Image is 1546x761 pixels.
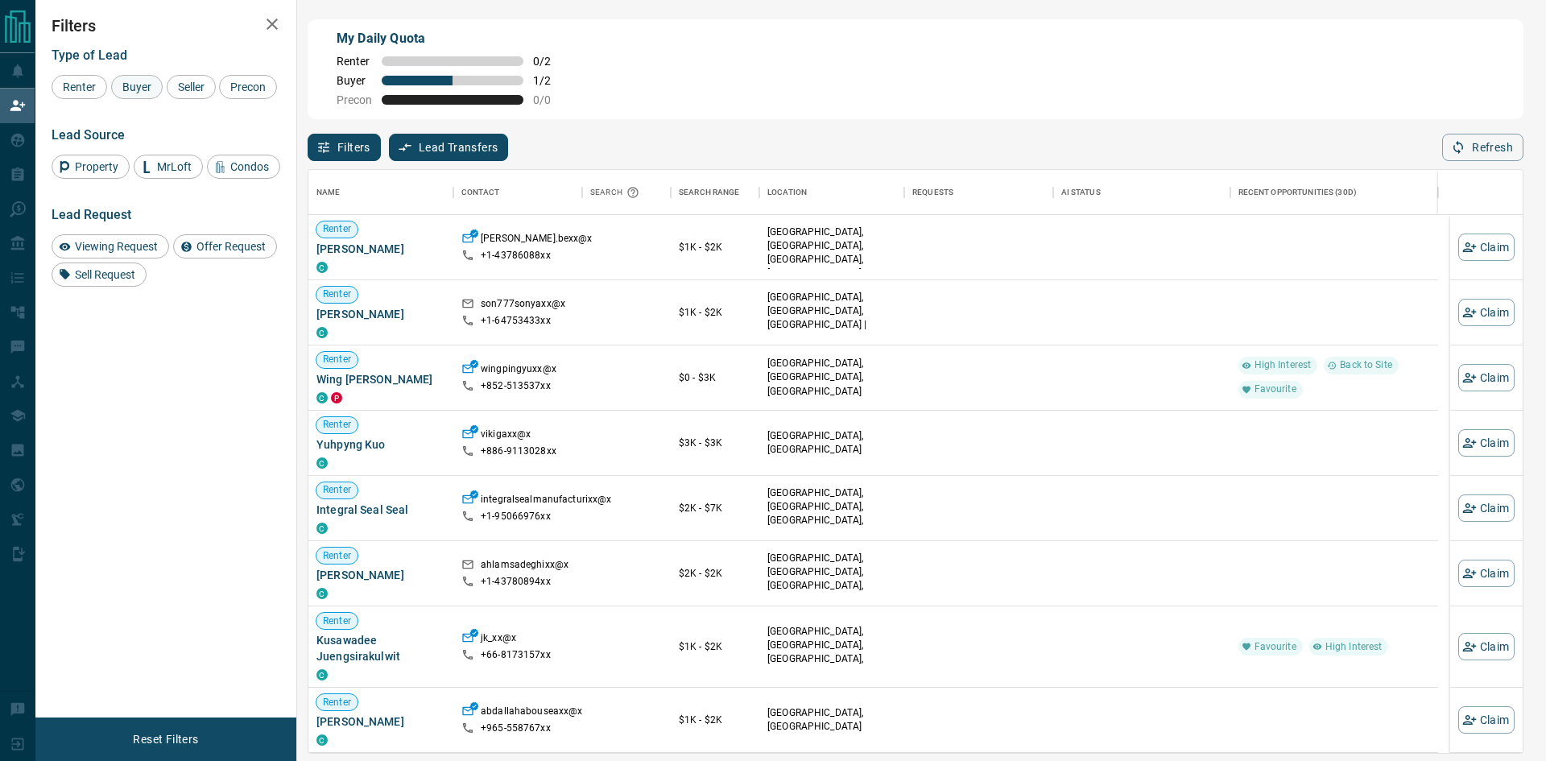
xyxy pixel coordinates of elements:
p: +965- 558767xx [481,722,551,735]
span: Renter [316,222,358,236]
button: Claim [1458,706,1515,734]
div: Contact [461,170,499,215]
div: Renter [52,75,107,99]
div: condos.ca [316,588,328,599]
button: Refresh [1442,134,1523,161]
button: Reset Filters [122,726,209,753]
button: Claim [1458,560,1515,587]
span: Kusawadee Juengsirakulwit [316,632,445,664]
span: High Interest [1248,358,1318,372]
div: Sell Request [52,263,147,287]
span: 0 / 0 [533,93,568,106]
div: Contact [453,170,582,215]
div: Precon [219,75,277,99]
div: Condos [207,155,280,179]
span: [PERSON_NAME] [316,713,445,730]
p: [GEOGRAPHIC_DATA], [GEOGRAPHIC_DATA], [GEOGRAPHIC_DATA], [GEOGRAPHIC_DATA] [767,625,896,680]
div: Seller [167,75,216,99]
div: AI Status [1061,170,1101,215]
span: Seller [172,81,210,93]
button: Claim [1458,429,1515,457]
div: Search Range [671,170,759,215]
span: Renter [316,614,358,628]
div: Requests [912,170,953,215]
div: Offer Request [173,234,277,258]
div: Requests [904,170,1053,215]
span: Precon [225,81,271,93]
p: $2K - $7K [679,501,751,515]
button: Claim [1458,234,1515,261]
div: Search Range [679,170,740,215]
p: [PERSON_NAME].bexx@x [481,232,593,249]
span: Precon [337,93,372,106]
span: MrLoft [151,160,197,173]
p: son777sonyaxx@x [481,297,565,314]
p: $2K - $2K [679,566,751,581]
button: Claim [1458,633,1515,660]
p: +886- 9113028xx [481,445,556,458]
span: Renter [316,287,358,301]
p: [GEOGRAPHIC_DATA], [GEOGRAPHIC_DATA], [GEOGRAPHIC_DATA] [767,357,896,398]
div: condos.ca [316,392,328,403]
button: Lead Transfers [389,134,509,161]
p: $1K - $2K [679,305,751,320]
span: Renter [316,696,358,709]
div: Buyer [111,75,163,99]
p: $0 - $3K [679,370,751,385]
p: integralsealmanufacturixx@x [481,493,611,510]
span: Type of Lead [52,48,127,63]
p: $1K - $2K [679,713,751,727]
span: 1 / 2 [533,74,568,87]
div: condos.ca [316,669,328,680]
span: Favourite [1248,383,1303,396]
div: condos.ca [316,262,328,273]
p: $1K - $2K [679,639,751,654]
p: $1K - $2K [679,240,751,254]
span: Renter [316,418,358,432]
button: Claim [1458,364,1515,391]
span: [PERSON_NAME] [316,567,445,583]
p: [GEOGRAPHIC_DATA], [GEOGRAPHIC_DATA], [GEOGRAPHIC_DATA], [GEOGRAPHIC_DATA] | [GEOGRAPHIC_DATA] [767,486,896,556]
div: Recent Opportunities (30d) [1230,170,1438,215]
p: +852- 513537xx [481,379,551,393]
span: Favourite [1248,640,1303,654]
p: [GEOGRAPHIC_DATA], [GEOGRAPHIC_DATA], [GEOGRAPHIC_DATA] | Central [767,291,896,346]
div: MrLoft [134,155,203,179]
p: My Daily Quota [337,29,568,48]
p: +1- 64753433xx [481,314,551,328]
span: Viewing Request [69,240,163,253]
p: +1- 43780894xx [481,575,551,589]
span: Offer Request [191,240,271,253]
span: [PERSON_NAME] [316,306,445,322]
div: condos.ca [316,327,328,338]
span: Lead Request [52,207,131,222]
div: Property [52,155,130,179]
span: Renter [316,353,358,366]
span: Renter [57,81,101,93]
p: North York, Midtown | Central [767,225,896,281]
span: Wing [PERSON_NAME] [316,371,445,387]
div: Recent Opportunities (30d) [1238,170,1357,215]
div: AI Status [1053,170,1230,215]
div: Viewing Request [52,234,169,258]
p: +1- 43786088xx [481,249,551,263]
p: +1- 95066976xx [481,510,551,523]
p: $3K - $3K [679,436,751,450]
span: High Interest [1319,640,1389,654]
span: Lead Source [52,127,125,143]
span: Buyer [117,81,157,93]
p: +66- 8173157xx [481,648,551,662]
p: jk_xx@x [481,631,516,648]
p: [GEOGRAPHIC_DATA], [GEOGRAPHIC_DATA], [GEOGRAPHIC_DATA], [GEOGRAPHIC_DATA] [767,552,896,607]
span: Condos [225,160,275,173]
span: Sell Request [69,268,141,281]
span: Renter [316,549,358,563]
div: Search [590,170,643,215]
p: ahlamsadeghixx@x [481,558,568,575]
div: condos.ca [316,734,328,746]
div: condos.ca [316,523,328,534]
span: Buyer [337,74,372,87]
button: Claim [1458,494,1515,522]
span: Back to Site [1333,358,1399,372]
button: Filters [308,134,381,161]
